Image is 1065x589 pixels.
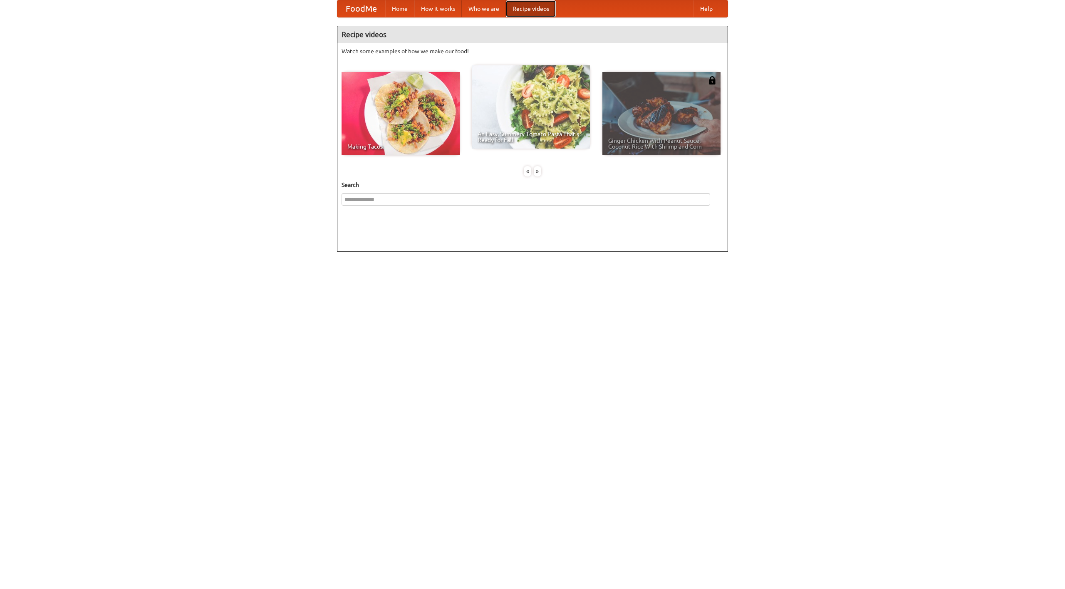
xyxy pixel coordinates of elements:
span: Making Tacos [347,144,454,149]
a: FoodMe [337,0,385,17]
div: « [524,166,531,176]
img: 483408.png [708,76,716,84]
h5: Search [342,181,723,189]
span: An Easy, Summery Tomato Pasta That's Ready for Fall [478,131,584,143]
a: Help [693,0,719,17]
a: How it works [414,0,462,17]
p: Watch some examples of how we make our food! [342,47,723,55]
a: Home [385,0,414,17]
a: An Easy, Summery Tomato Pasta That's Ready for Fall [472,65,590,149]
a: Making Tacos [342,72,460,155]
a: Who we are [462,0,506,17]
div: » [534,166,541,176]
h4: Recipe videos [337,26,728,43]
a: Recipe videos [506,0,556,17]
